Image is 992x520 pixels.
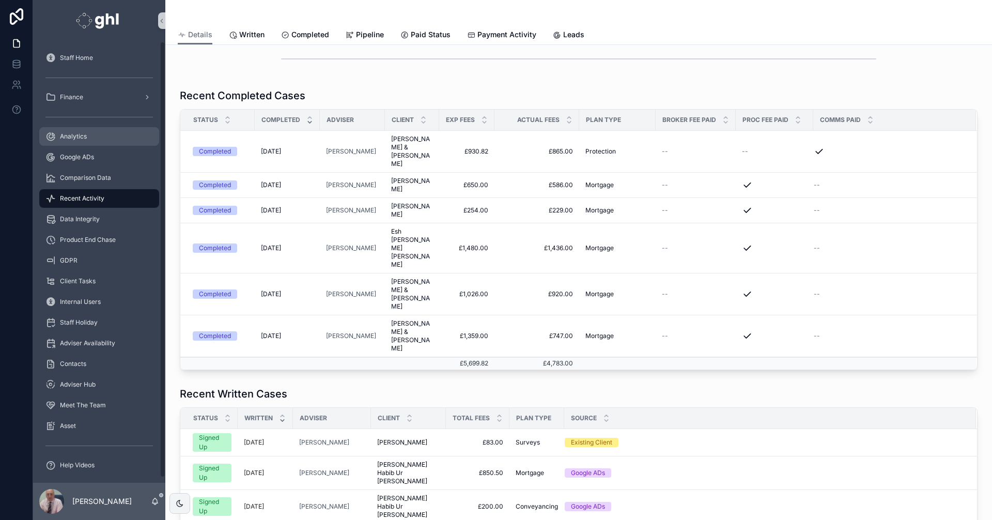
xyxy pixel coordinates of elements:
[662,147,668,156] span: --
[391,135,433,168] a: [PERSON_NAME] & [PERSON_NAME]
[193,433,231,452] a: Signed Up
[356,29,384,40] span: Pipeline
[244,438,264,447] p: [DATE]
[60,256,78,265] span: GDPR
[662,290,668,298] span: --
[377,494,440,519] span: [PERSON_NAME] Habib Ur [PERSON_NAME]
[326,332,376,340] a: [PERSON_NAME]
[585,181,649,189] a: Mortgage
[571,414,597,422] span: Source
[586,116,621,124] span: Plan Type
[445,332,488,340] a: £1,359.00
[565,438,964,447] a: Existing Client
[291,29,329,40] span: Completed
[60,153,94,161] span: Google ADs
[516,414,551,422] span: Plan Type
[39,456,159,475] a: Help Videos
[501,181,573,189] span: £586.00
[326,244,376,252] a: [PERSON_NAME]
[501,290,573,298] a: £920.00
[391,227,433,269] a: Esh [PERSON_NAME] [PERSON_NAME]
[585,332,614,340] span: Mortgage
[742,147,807,156] a: --
[543,359,573,367] span: £4,783.00
[516,469,558,477] a: Mortgage
[452,502,503,511] a: £200.00
[244,502,287,511] a: [DATE]
[229,25,265,46] a: Written
[501,244,573,252] a: £1,436.00
[662,244,730,252] a: --
[585,290,649,298] a: Mortgage
[39,88,159,106] a: Finance
[39,210,159,228] a: Data Integrity
[326,290,376,298] a: [PERSON_NAME]
[60,401,106,409] span: Meet The Team
[261,244,314,252] a: [DATE]
[820,116,861,124] span: Comms Paid
[517,116,560,124] span: Actual Fees
[411,29,451,40] span: Paid Status
[193,414,218,422] span: Status
[662,244,668,252] span: --
[39,293,159,311] a: Internal Users
[60,277,96,285] span: Client Tasks
[563,29,584,40] span: Leads
[60,298,101,306] span: Internal Users
[452,438,503,447] a: £83.00
[39,355,159,373] a: Contacts
[199,206,231,215] div: Completed
[193,497,231,516] a: Signed Up
[662,147,730,156] a: --
[814,181,964,189] a: --
[662,206,730,215] a: --
[516,502,558,511] span: Conveyancing
[814,206,964,215] a: --
[453,414,490,422] span: Total fees
[39,49,159,67] a: Staff Home
[585,206,649,215] a: Mortgage
[460,359,488,367] span: £5,699.82
[814,290,820,298] span: --
[400,25,451,46] a: Paid Status
[60,339,115,347] span: Adviser Availability
[39,396,159,415] a: Meet The Team
[261,332,314,340] a: [DATE]
[300,414,327,422] span: Adviser
[244,469,287,477] a: [DATE]
[326,206,376,215] a: [PERSON_NAME]
[445,290,488,298] a: £1,026.00
[377,461,440,485] span: [PERSON_NAME] Habib Ur [PERSON_NAME]
[193,289,249,299] a: Completed
[391,177,433,193] span: [PERSON_NAME]
[501,206,573,215] a: £229.00
[199,180,231,190] div: Completed
[445,147,488,156] span: £930.82
[299,469,365,477] a: [PERSON_NAME]
[571,468,605,478] div: Google ADs
[39,251,159,270] a: GDPR
[501,332,573,340] span: £747.00
[445,244,488,252] a: £1,480.00
[299,438,349,447] a: [PERSON_NAME]
[662,181,668,189] span: --
[326,332,379,340] a: [PERSON_NAME]
[391,202,433,219] a: [PERSON_NAME]
[299,469,349,477] span: [PERSON_NAME]
[814,181,820,189] span: --
[180,387,287,401] h1: Recent Written Cases
[326,147,379,156] a: [PERSON_NAME]
[299,438,365,447] a: [PERSON_NAME]
[261,147,314,156] a: [DATE]
[445,206,488,215] a: £254.00
[299,502,365,511] a: [PERSON_NAME]
[178,25,212,45] a: Details
[39,148,159,166] a: Google ADs
[60,132,87,141] span: Analytics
